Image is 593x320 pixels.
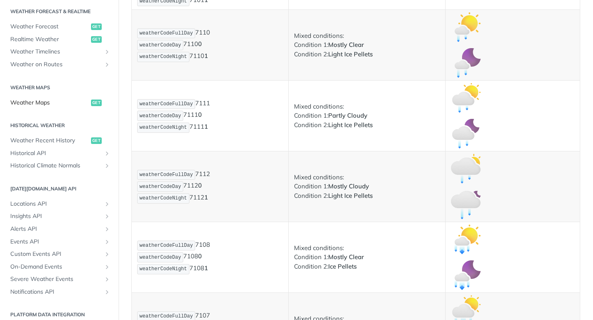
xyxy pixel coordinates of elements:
span: weatherCodeDay [140,184,181,190]
p: Mixed conditions: Condition 1: Condition 2: [294,173,440,201]
a: Notifications APIShow subpages for Notifications API [6,286,112,298]
h2: Platform DATA integration [6,311,112,318]
span: Historical API [10,149,102,158]
img: mostly_clear_light_ice_pellets_day [451,48,481,78]
a: Historical Climate NormalsShow subpages for Historical Climate Normals [6,160,112,172]
span: weatherCodeDay [140,42,181,48]
p: Mixed conditions: Condition 1: Condition 2: [294,243,440,271]
span: Expand image [451,164,481,172]
span: Weather Recent History [10,137,89,145]
span: weatherCodeFullDay [140,313,193,319]
img: mostly_clear_ice_pellets_day [451,225,481,254]
strong: 1 [204,193,208,201]
img: partly_cloudy_light_ice_pellets_day [451,119,481,148]
span: Alerts API [10,225,102,233]
strong: 0 [198,40,202,48]
button: Show subpages for Alerts API [104,226,110,232]
img: mostly_clear_light_ice_pellets_day [451,12,481,42]
button: Show subpages for Historical Climate Normals [104,162,110,169]
span: get [91,100,102,106]
img: mostly_clear_ice_pellets_night [451,260,481,290]
span: weatherCodeDay [140,255,181,260]
span: weatherCodeFullDay [140,172,193,178]
button: Show subpages for Historical API [104,150,110,157]
span: Weather on Routes [10,60,102,69]
button: Show subpages for Weather on Routes [104,61,110,68]
span: weatherCodeFullDay [140,101,193,107]
strong: Light Ice Pellets [328,192,373,199]
img: mostly_cloudy_light_ice_pellets_day [451,190,481,219]
span: Expand image [451,93,481,101]
strong: Partly Cloudy [328,111,367,119]
span: Severe Weather Events [10,275,102,283]
span: get [91,36,102,43]
p: Mixed conditions: Condition 1: Condition 2: [294,31,440,59]
strong: Light Ice Pellets [328,50,373,58]
span: Historical Climate Normals [10,162,102,170]
a: Severe Weather EventsShow subpages for Severe Weather Events [6,273,112,285]
strong: Light Ice Pellets [328,121,373,129]
span: Expand image [451,271,481,278]
span: Insights API [10,212,102,220]
span: Locations API [10,200,102,208]
img: mostly_cloudy_light_ice_pellets_day [451,154,481,183]
img: partly_cloudy_light_ice_pellets_day [451,83,481,113]
a: Weather on RoutesShow subpages for Weather on Routes [6,58,112,71]
span: Realtime Weather [10,35,89,44]
p: 7112 7112 7112 [137,169,283,204]
span: weatherCodeFullDay [140,243,193,248]
strong: Ice Pellets [328,262,357,270]
a: Events APIShow subpages for Events API [6,236,112,248]
span: Expand image [451,58,481,66]
h2: [DATE][DOMAIN_NAME] API [6,185,112,192]
button: Show subpages for Locations API [104,201,110,207]
span: Weather Timelines [10,48,102,56]
p: 7108 7108 7108 [137,240,283,275]
strong: 1 [204,264,208,272]
a: Historical APIShow subpages for Historical API [6,147,112,160]
span: Events API [10,238,102,246]
strong: 1 [204,52,208,60]
a: Alerts APIShow subpages for Alerts API [6,223,112,235]
span: weatherCodeDay [140,113,181,119]
span: weatherCodeNight [140,266,187,272]
span: Expand image [451,235,481,243]
a: On-Demand EventsShow subpages for On-Demand Events [6,261,112,273]
strong: Mostly Cloudy [328,182,369,190]
button: Show subpages for Custom Events API [104,251,110,257]
a: Weather Recent Historyget [6,134,112,147]
span: weatherCodeFullDay [140,30,193,36]
span: Weather Maps [10,99,89,107]
strong: 0 [198,111,202,119]
span: weatherCodeNight [140,125,187,130]
span: Weather Forecast [10,23,89,31]
h2: Weather Forecast & realtime [6,8,112,15]
a: Locations APIShow subpages for Locations API [6,198,112,210]
strong: Mostly Clear [328,41,364,49]
span: On-Demand Events [10,263,102,271]
a: Weather Mapsget [6,97,112,109]
button: Show subpages for Severe Weather Events [104,276,110,283]
a: Weather TimelinesShow subpages for Weather Timelines [6,46,112,58]
strong: 0 [198,182,202,190]
h2: Weather Maps [6,84,112,91]
a: Weather Forecastget [6,21,112,33]
strong: 0 [198,253,202,260]
button: Show subpages for Insights API [104,213,110,220]
span: Expand image [451,306,481,313]
span: weatherCodeNight [140,54,187,60]
span: Custom Events API [10,250,102,258]
p: 7111 7111 7111 [137,98,283,134]
span: Expand image [451,23,481,30]
strong: Mostly Clear [328,253,364,261]
span: Expand image [451,129,481,137]
span: Notifications API [10,288,102,296]
h2: Historical Weather [6,122,112,129]
button: Show subpages for Weather Timelines [104,49,110,55]
a: Realtime Weatherget [6,33,112,46]
strong: 1 [204,123,208,130]
span: Expand image [451,200,481,208]
a: Insights APIShow subpages for Insights API [6,210,112,223]
a: Custom Events APIShow subpages for Custom Events API [6,248,112,260]
span: get [91,137,102,144]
